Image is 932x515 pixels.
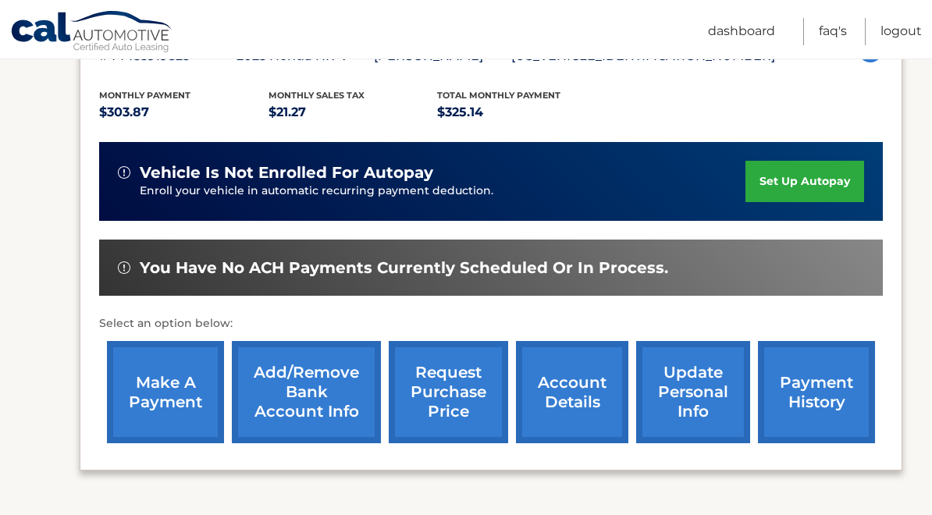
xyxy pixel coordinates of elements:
p: $303.87 [99,101,269,123]
a: Logout [880,18,922,45]
span: Monthly Payment [99,90,190,101]
img: alert-white.svg [118,261,130,274]
span: You have no ACH payments currently scheduled or in process. [140,258,668,278]
p: Select an option below: [99,314,883,333]
a: set up autopay [745,161,864,202]
a: FAQ's [819,18,847,45]
img: alert-white.svg [118,166,130,179]
span: vehicle is not enrolled for autopay [140,163,433,183]
a: Cal Automotive [10,10,174,55]
span: Monthly sales Tax [269,90,365,101]
span: Total Monthly Payment [437,90,560,101]
p: Enroll your vehicle in automatic recurring payment deduction. [140,183,745,200]
a: Add/Remove bank account info [232,341,381,443]
a: Dashboard [708,18,775,45]
p: $21.27 [269,101,438,123]
a: payment history [758,341,875,443]
p: $325.14 [437,101,607,123]
a: update personal info [636,341,750,443]
a: make a payment [107,341,224,443]
a: account details [516,341,628,443]
a: request purchase price [389,341,508,443]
